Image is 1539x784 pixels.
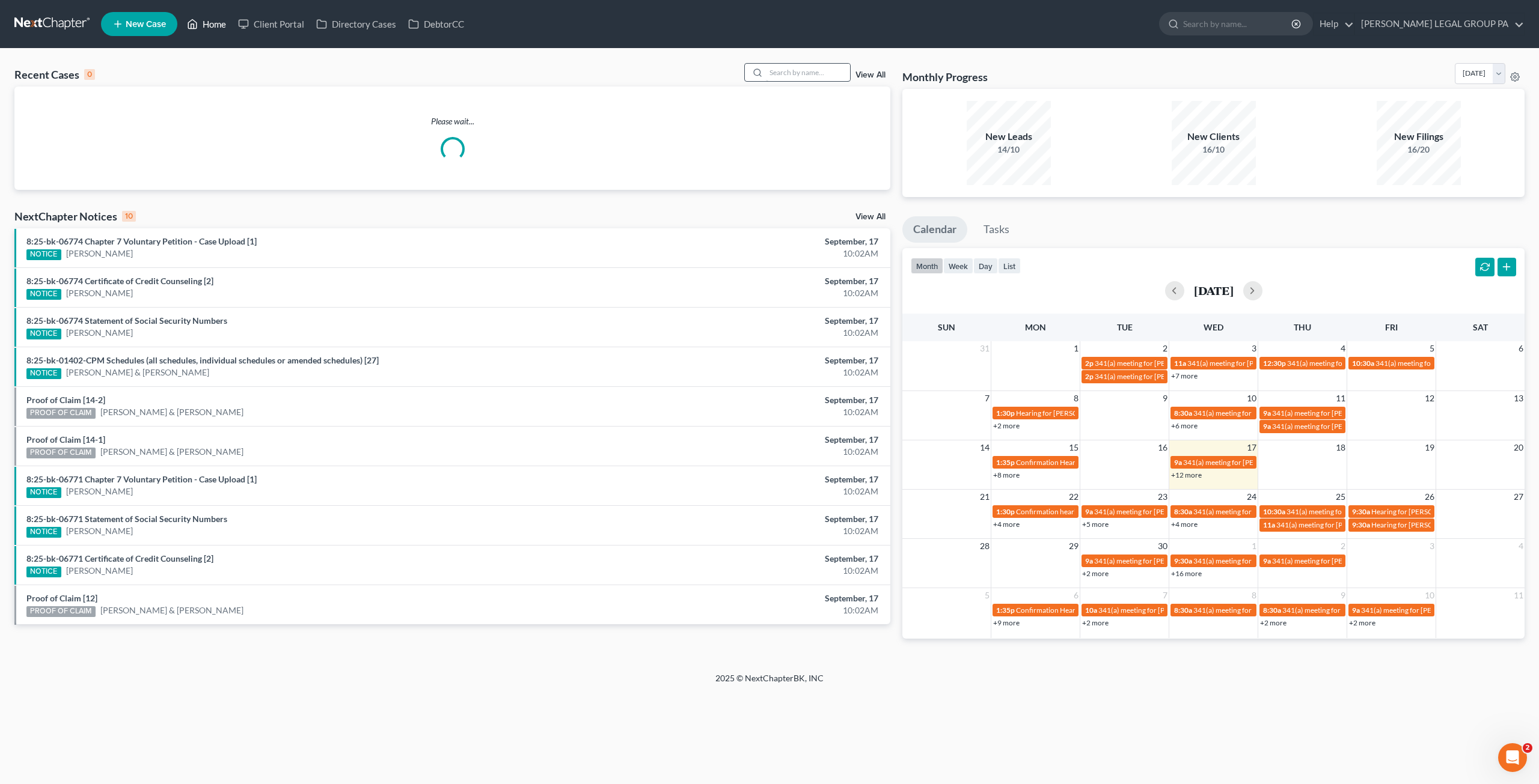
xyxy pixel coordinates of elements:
[66,485,133,497] a: [PERSON_NAME]
[1094,556,1210,565] span: 341(a) meeting for [PERSON_NAME]
[1157,539,1169,553] span: 30
[1085,372,1094,381] span: 2p
[14,67,95,82] div: Recent Cases
[1072,588,1080,603] span: 6
[1016,409,1110,418] span: Hearing for [PERSON_NAME]
[1174,458,1182,467] span: 9a
[1183,458,1363,467] span: 341(a) meeting for [PERSON_NAME] & [PERSON_NAME]
[1174,409,1192,418] span: 8:30a
[1517,539,1525,553] span: 4
[1094,507,1210,516] span: 341(a) meeting for [PERSON_NAME]
[1335,490,1347,504] span: 25
[993,520,1020,529] a: +4 more
[1161,588,1169,603] span: 7
[1068,440,1080,455] span: 15
[602,236,878,248] div: September, 17
[1523,743,1532,753] span: 2
[602,315,878,327] div: September, 17
[66,248,133,260] a: [PERSON_NAME]
[1371,507,1523,516] span: Hearing for [PERSON_NAME] [PERSON_NAME]
[1250,341,1258,356] span: 3
[26,395,105,405] a: Proof of Claim [14-2]
[1498,743,1527,772] iframe: Intercom live chat
[602,525,878,537] div: 10:02AM
[1272,409,1388,418] span: 341(a) meeting for [PERSON_NAME]
[1339,539,1347,553] span: 2
[1263,606,1281,615] span: 8:30a
[1187,359,1367,368] span: 341(a) meeting for [PERSON_NAME] & [PERSON_NAME]
[1352,520,1370,529] span: 9:30a
[1016,606,1154,615] span: Confirmation Hearing for [PERSON_NAME]
[26,593,97,603] a: Proof of Claim [12]
[1072,391,1080,406] span: 8
[996,409,1015,418] span: 1:30p
[1068,490,1080,504] span: 22
[602,513,878,525] div: September, 17
[911,258,943,274] button: month
[1171,421,1198,430] a: +6 more
[100,446,243,458] a: [PERSON_NAME] & [PERSON_NAME]
[998,258,1021,274] button: list
[855,213,886,221] a: View All
[26,527,61,538] div: NOTICE
[66,565,133,577] a: [PERSON_NAME]
[1072,341,1080,356] span: 1
[1161,391,1169,406] span: 9
[66,525,133,537] a: [PERSON_NAME]
[1171,470,1202,479] a: +12 more
[1339,341,1347,356] span: 4
[1250,539,1258,553] span: 1
[602,354,878,366] div: September, 17
[993,470,1020,479] a: +8 more
[1263,359,1286,368] span: 12:30p
[602,604,878,616] div: 10:02AM
[993,421,1020,430] a: +2 more
[1385,322,1398,332] span: Fri
[1517,341,1525,356] span: 6
[26,408,96,419] div: PROOF OF CLAIM
[943,258,973,274] button: week
[996,606,1015,615] span: 1:35p
[1171,569,1202,578] a: +16 more
[855,71,886,79] a: View All
[26,249,61,260] div: NOTICE
[1287,359,1403,368] span: 341(a) meeting for [PERSON_NAME]
[66,327,133,339] a: [PERSON_NAME]
[1335,391,1347,406] span: 11
[26,368,61,379] div: NOTICE
[1085,556,1093,565] span: 9a
[1314,13,1354,35] a: Help
[232,13,310,35] a: Client Portal
[993,618,1020,627] a: +9 more
[1272,422,1388,431] span: 341(a) meeting for [PERSON_NAME]
[602,248,878,260] div: 10:02AM
[26,276,213,286] a: 8:25-bk-06774 Certificate of Credit Counseling [2]
[1352,507,1370,516] span: 9:30a
[1361,606,1477,615] span: 341(a) meeting for [PERSON_NAME]
[1352,359,1374,368] span: 10:30a
[1117,322,1133,332] span: Tue
[967,144,1051,156] div: 14/10
[100,604,243,616] a: [PERSON_NAME] & [PERSON_NAME]
[26,315,227,326] a: 8:25-bk-06774 Statement of Social Security Numbers
[427,672,1112,694] div: 2025 © NextChapterBK, INC
[1513,588,1525,603] span: 11
[26,434,105,445] a: Proof of Claim [14-1]
[979,440,991,455] span: 14
[1174,507,1192,516] span: 8:30a
[766,64,850,81] input: Search by name...
[1287,507,1403,516] span: 341(a) meeting for [PERSON_NAME]
[1513,440,1525,455] span: 20
[973,216,1020,243] a: Tasks
[979,490,991,504] span: 21
[1424,588,1436,603] span: 10
[1174,556,1192,565] span: 9:30a
[84,69,95,80] div: 0
[26,514,227,524] a: 8:25-bk-06771 Statement of Social Security Numbers
[1294,322,1311,332] span: Thu
[402,13,470,35] a: DebtorCC
[181,13,232,35] a: Home
[602,592,878,604] div: September, 17
[1349,618,1375,627] a: +2 more
[26,236,257,246] a: 8:25-bk-06774 Chapter 7 Voluntary Petition - Case Upload [1]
